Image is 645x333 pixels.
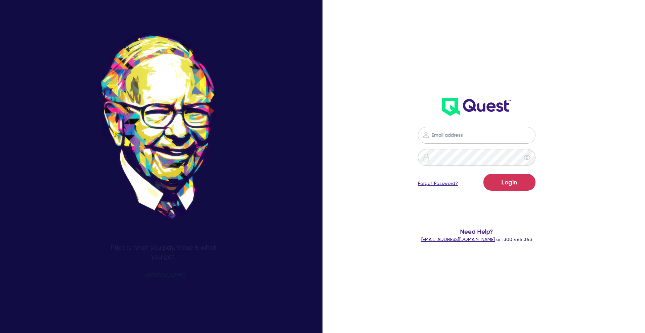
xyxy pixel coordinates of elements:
[421,237,495,242] a: [EMAIL_ADDRESS][DOMAIN_NAME]
[422,153,430,161] img: icon-password
[422,131,430,139] img: icon-password
[418,180,458,187] a: Forgot Password?
[418,127,535,144] input: Email address
[390,227,563,236] span: Need Help?
[442,98,511,116] img: wH2k97JdezQIQAAAABJRU5ErkJggg==
[421,237,532,242] span: or 1300 465 363
[483,174,535,191] button: Login
[142,273,184,278] span: - [PERSON_NAME]
[524,154,530,161] span: eye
